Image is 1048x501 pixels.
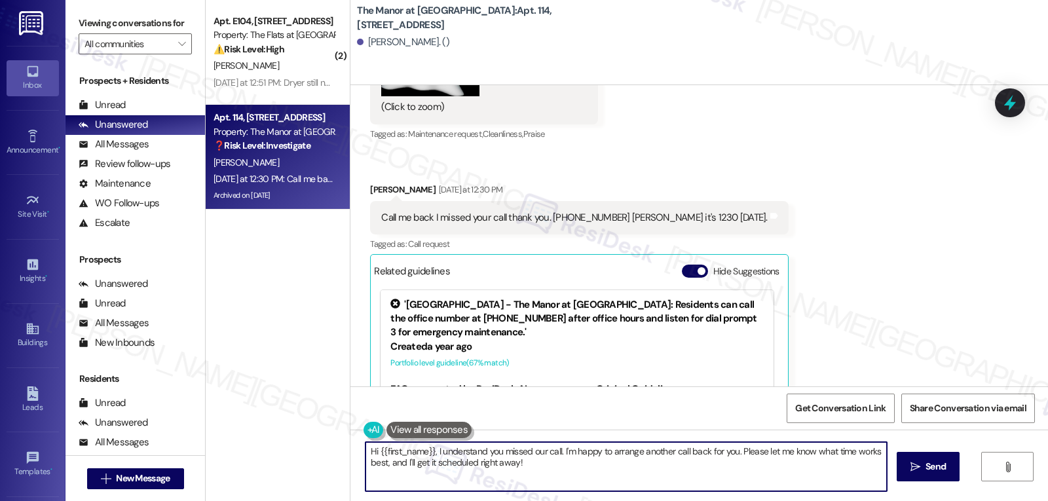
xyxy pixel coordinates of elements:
[214,125,335,139] div: Property: The Manor at [GEOGRAPHIC_DATA]
[214,28,335,42] div: Property: The Flats at [GEOGRAPHIC_DATA]
[897,452,960,481] button: Send
[65,74,205,88] div: Prospects + Residents
[214,157,279,168] span: [PERSON_NAME]
[381,100,577,114] div: (Click to zoom)
[50,465,52,474] span: •
[84,33,171,54] input: All communities
[370,124,598,143] div: Tagged as:
[178,39,185,49] i: 
[408,238,449,250] span: Call request
[79,416,148,430] div: Unanswered
[79,396,126,410] div: Unread
[357,4,619,32] b: The Manor at [GEOGRAPHIC_DATA]: Apt. 114, [STREET_ADDRESS]
[365,442,887,491] textarea: Hi {{first_name}}, I understand you missed our call. I'm happy to arrange another call back for y...
[65,253,205,267] div: Prospects
[79,98,126,112] div: Unread
[116,472,170,485] span: New Message
[101,473,111,484] i: 
[79,297,126,310] div: Unread
[87,468,184,489] button: New Message
[370,234,788,253] div: Tagged as:
[1003,462,1013,472] i: 
[19,11,46,35] img: ResiDesk Logo
[483,128,523,139] span: Cleanliness ,
[910,462,920,472] i: 
[79,177,151,191] div: Maintenance
[7,318,59,353] a: Buildings
[787,394,894,423] button: Get Conversation Link
[390,298,764,340] div: '[GEOGRAPHIC_DATA] - The Manor at [GEOGRAPHIC_DATA]: Residents can call the office number at [PHO...
[926,460,946,473] span: Send
[79,118,148,132] div: Unanswered
[214,173,645,185] div: [DATE] at 12:30 PM: Call me back I missed your call thank you. [PHONE_NUMBER] [PERSON_NAME] it's ...
[214,77,403,88] div: [DATE] at 12:51 PM: Dryer still needs to be replaced
[58,143,60,153] span: •
[523,128,545,139] span: Praise
[214,111,335,124] div: Apt. 114, [STREET_ADDRESS]
[7,382,59,418] a: Leads
[910,401,1026,415] span: Share Conversation via email
[381,211,767,225] div: Call me back I missed your call thank you. [PHONE_NUMBER] [PERSON_NAME] it's 1230 [DATE].
[408,128,483,139] span: Maintenance request ,
[79,336,155,350] div: New Inbounds
[436,183,502,196] div: [DATE] at 12:30 PM
[47,208,49,217] span: •
[79,316,149,330] div: All Messages
[7,253,59,289] a: Insights •
[79,436,149,449] div: All Messages
[79,157,170,171] div: Review follow-ups
[7,447,59,482] a: Templates •
[7,60,59,96] a: Inbox
[357,35,449,49] div: [PERSON_NAME]. ()
[7,189,59,225] a: Site Visit •
[390,382,527,396] b: FAQs generated by ResiDesk AI
[79,13,192,33] label: Viewing conversations for
[795,401,886,415] span: Get Conversation Link
[370,183,788,201] div: [PERSON_NAME]
[65,372,205,386] div: Residents
[901,394,1035,423] button: Share Conversation via email
[79,196,159,210] div: WO Follow-ups
[79,277,148,291] div: Unanswered
[214,43,284,55] strong: ⚠️ Risk Level: High
[214,14,335,28] div: Apt. E104, [STREET_ADDRESS]
[79,138,149,151] div: All Messages
[212,187,336,204] div: Archived on [DATE]
[713,265,779,278] label: Hide Suggestions
[596,382,673,396] b: Original Guideline
[374,265,450,284] div: Related guidelines
[390,356,764,370] div: Portfolio level guideline ( 67 % match)
[390,340,764,354] div: Created a year ago
[214,139,310,151] strong: ❓ Risk Level: Investigate
[214,60,279,71] span: [PERSON_NAME]
[79,216,130,230] div: Escalate
[45,272,47,281] span: •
